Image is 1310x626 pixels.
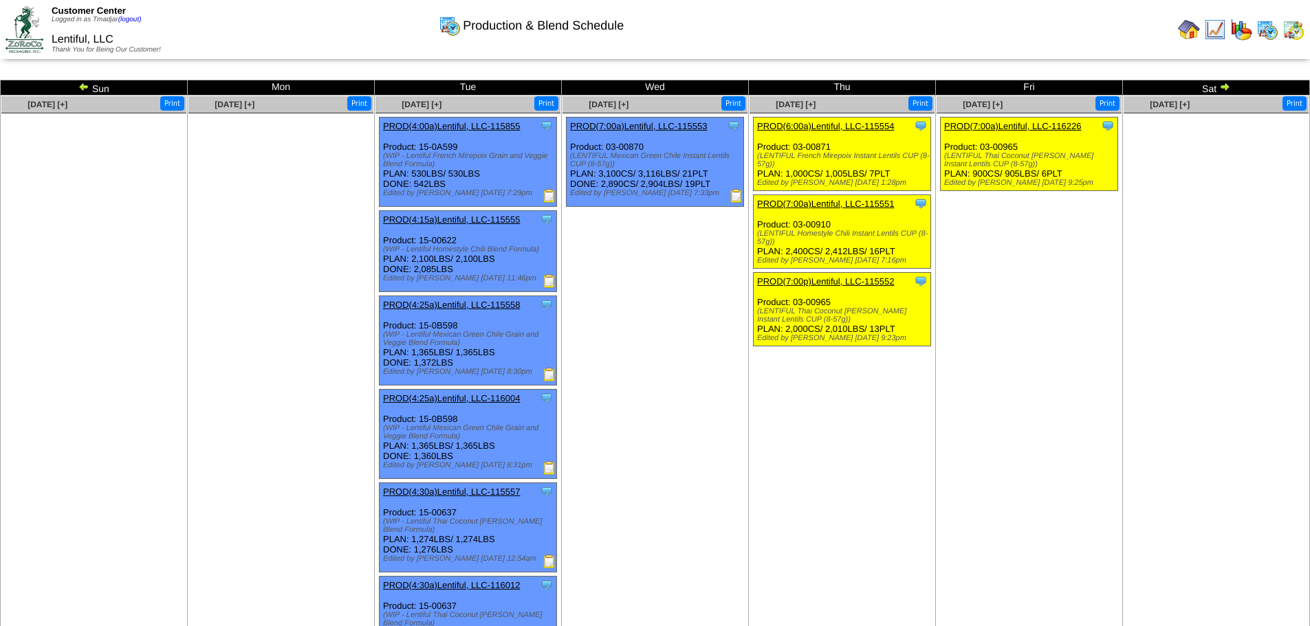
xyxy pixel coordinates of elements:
[757,121,894,131] a: PROD(6:00a)Lentiful, LLC-115554
[380,211,557,292] div: Product: 15-00622 PLAN: 2,100LBS / 2,100LBS DONE: 2,085LBS
[52,34,113,45] span: Lentiful, LLC
[914,274,928,288] img: Tooltip
[944,179,1117,187] div: Edited by [PERSON_NAME] [DATE] 9:25pm
[6,6,43,52] img: ZoRoCo_Logo(Green%26Foil)%20jpg.webp
[402,100,441,109] a: [DATE] [+]
[944,121,1081,131] a: PROD(7:00a)Lentiful, LLC-116226
[78,81,89,92] img: arrowleft.gif
[1256,19,1278,41] img: calendarprod.gif
[52,46,161,54] span: Thank You for Being Our Customer!
[383,121,520,131] a: PROD(4:00a)Lentiful, LLC-115855
[1,80,188,96] td: Sun
[540,484,554,498] img: Tooltip
[380,483,557,572] div: Product: 15-00637 PLAN: 1,274LBS / 1,274LBS DONE: 1,276LBS
[941,118,1118,191] div: Product: 03-00965 PLAN: 900CS / 905LBS / 6PLT
[730,189,743,203] img: Production Report
[721,96,745,111] button: Print
[757,307,930,324] div: (LENTIFUL Thai Coconut [PERSON_NAME] Instant Lentils CUP (8-57g))
[757,334,930,342] div: Edited by [PERSON_NAME] [DATE] 9:23pm
[383,331,556,347] div: (WIP - Lentiful Mexican Green Chile Grain and Veggie Blend Formula)
[383,245,556,254] div: (WIP - Lentiful Homestyle Chili Blend Formula)
[118,16,142,23] a: (logout)
[1150,100,1190,109] a: [DATE] [+]
[1178,19,1200,41] img: home.gif
[188,80,375,96] td: Mon
[463,19,624,33] span: Production & Blend Schedule
[1282,96,1307,111] button: Print
[1204,19,1226,41] img: line_graph.gif
[52,5,126,16] span: Customer Center
[383,487,520,497] a: PROD(4:30a)Lentiful, LLC-115557
[383,424,556,440] div: (WIP - Lentiful Mexican Green Chile Grain and Veggie Blend Formula)
[540,212,554,226] img: Tooltip
[380,118,557,207] div: Product: 15-0A599 PLAN: 530LBS / 530LBS DONE: 542LBS
[727,119,741,133] img: Tooltip
[757,256,930,265] div: Edited by [PERSON_NAME] [DATE] 7:16pm
[383,461,556,469] div: Edited by [PERSON_NAME] [DATE] 8:31pm
[754,273,931,346] div: Product: 03-00965 PLAN: 2,000CS / 2,010LBS / 13PLT
[589,100,629,109] a: [DATE] [+]
[383,517,556,534] div: (WIP - Lentiful Thai Coconut [PERSON_NAME] Blend Formula)
[160,96,184,111] button: Print
[383,274,556,282] div: Edited by [PERSON_NAME] [DATE] 11:46pm
[1101,119,1115,133] img: Tooltip
[1230,19,1252,41] img: graph.gif
[380,296,557,385] div: Product: 15-0B598 PLAN: 1,365LBS / 1,365LBS DONE: 1,372LBS
[540,298,554,311] img: Tooltip
[543,461,556,475] img: Production Report
[944,152,1117,168] div: (LENTIFUL Thai Coconut [PERSON_NAME] Instant Lentils CUP (8-57g))
[347,96,371,111] button: Print
[52,16,142,23] span: Logged in as Tmadjar
[757,276,894,287] a: PROD(7:00p)Lentiful, LLC-115552
[757,152,930,168] div: (LENTIFUL French Mirepoix Instant Lentils CUP (8-57g))
[540,119,554,133] img: Tooltip
[439,14,461,36] img: calendarprod.gif
[1123,80,1310,96] td: Sat
[757,199,894,209] a: PROD(7:00a)Lentiful, LLC-115551
[383,393,520,403] a: PROD(4:25a)Lentiful, LLC-116004
[534,96,558,111] button: Print
[567,118,744,207] div: Product: 03-00870 PLAN: 3,100CS / 3,116LBS / 21PLT DONE: 2,890CS / 2,904LBS / 19PLT
[914,119,928,133] img: Tooltip
[543,555,556,568] img: Production Report
[776,100,816,109] a: [DATE] [+]
[570,189,743,197] div: Edited by [PERSON_NAME] [DATE] 7:33pm
[543,189,556,203] img: Production Report
[749,80,936,96] td: Thu
[383,555,556,563] div: Edited by [PERSON_NAME] [DATE] 12:54am
[383,214,520,225] a: PROD(4:15a)Lentiful, LLC-115555
[1282,19,1304,41] img: calendarinout.gif
[914,197,928,210] img: Tooltip
[570,152,743,168] div: (LENTIFUL Mexican Green Chile Instant Lentils CUP (8-57g))
[757,230,930,246] div: (LENTIFUL Homestyle Chili Instant Lentils CUP (8-57g))
[380,390,557,479] div: Product: 15-0B598 PLAN: 1,365LBS / 1,365LBS DONE: 1,360LBS
[383,580,520,590] a: PROD(4:30a)Lentiful, LLC-116012
[963,100,1003,109] a: [DATE] [+]
[543,368,556,381] img: Production Report
[754,118,931,191] div: Product: 03-00871 PLAN: 1,000CS / 1,005LBS / 7PLT
[1095,96,1120,111] button: Print
[936,80,1123,96] td: Fri
[540,391,554,405] img: Tooltip
[383,300,520,310] a: PROD(4:25a)Lentiful, LLC-115558
[375,80,562,96] td: Tue
[543,274,556,288] img: Production Report
[754,195,931,269] div: Product: 03-00910 PLAN: 2,400CS / 2,412LBS / 16PLT
[540,578,554,592] img: Tooltip
[570,121,707,131] a: PROD(7:00a)Lentiful, LLC-115553
[215,100,254,109] a: [DATE] [+]
[562,80,749,96] td: Wed
[383,368,556,376] div: Edited by [PERSON_NAME] [DATE] 8:30pm
[908,96,932,111] button: Print
[1219,81,1230,92] img: arrowright.gif
[28,100,67,109] a: [DATE] [+]
[757,179,930,187] div: Edited by [PERSON_NAME] [DATE] 1:28pm
[383,189,556,197] div: Edited by [PERSON_NAME] [DATE] 7:29pm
